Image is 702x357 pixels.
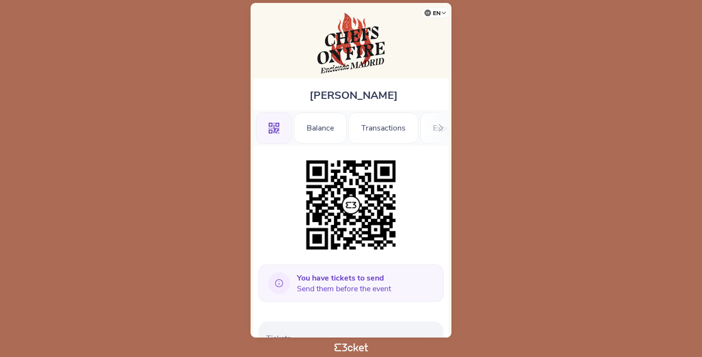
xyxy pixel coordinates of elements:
[294,113,347,144] div: Balance
[294,122,347,132] a: Balance
[297,273,384,283] b: You have tickets to send
[317,13,385,74] img: Chefs on Fire Madrid 2025
[310,88,398,103] span: [PERSON_NAME]
[297,273,391,294] span: Send them before the event
[349,113,418,144] div: Transactions
[301,155,401,255] img: c59875d657d94c2593c66525b8fd8bb8.png
[349,122,418,132] a: Transactions
[266,333,440,344] p: Tickets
